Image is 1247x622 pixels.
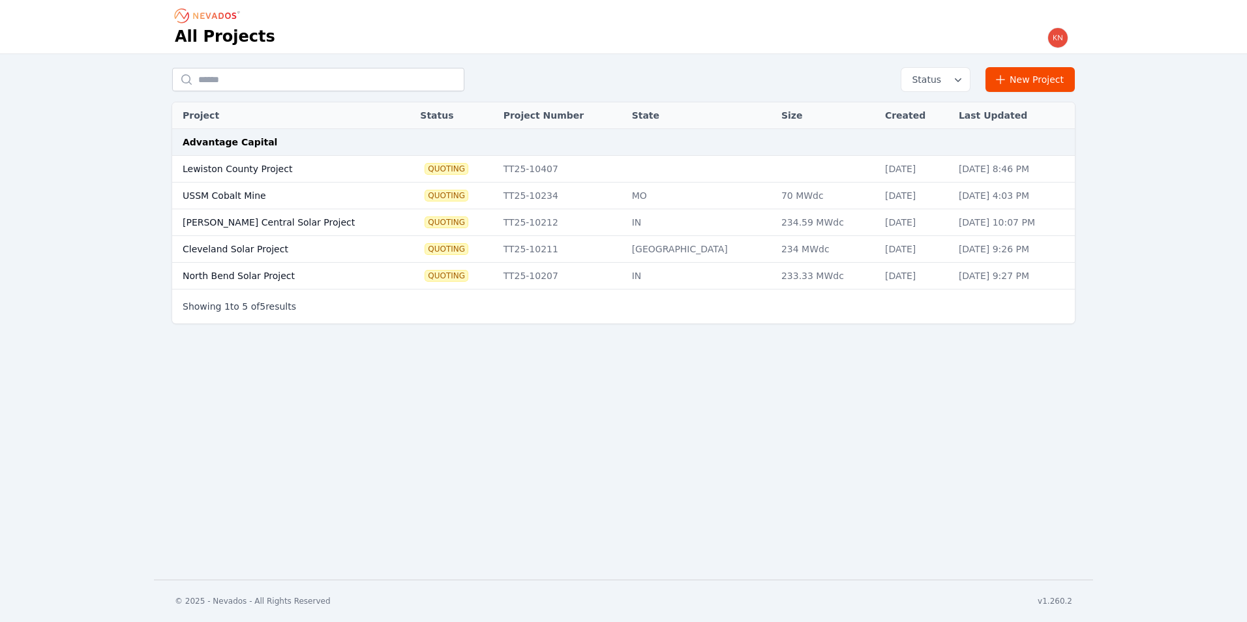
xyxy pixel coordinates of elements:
[1038,596,1072,606] div: v1.260.2
[183,300,296,313] p: Showing to of results
[172,156,1075,183] tr: Lewiston County ProjectQuotingTT25-10407[DATE][DATE] 8:46 PM
[172,102,396,129] th: Project
[952,102,1075,129] th: Last Updated
[879,183,952,209] td: [DATE]
[775,209,879,236] td: 234.59 MWdc
[952,209,1075,236] td: [DATE] 10:07 PM
[625,209,775,236] td: IN
[497,236,625,263] td: TT25-10211
[625,102,775,129] th: State
[224,301,230,312] span: 1
[175,5,244,26] nav: Breadcrumb
[625,183,775,209] td: MO
[625,263,775,289] td: IN
[879,156,952,183] td: [DATE]
[425,217,468,228] span: Quoting
[172,263,1075,289] tr: North Bend Solar ProjectQuotingTT25-10207IN233.33 MWdc[DATE][DATE] 9:27 PM
[952,263,1075,289] td: [DATE] 9:27 PM
[952,236,1075,263] td: [DATE] 9:26 PM
[172,209,396,236] td: [PERSON_NAME] Central Solar Project
[172,236,396,263] td: Cleveland Solar Project
[172,263,396,289] td: North Bend Solar Project
[172,156,396,183] td: Lewiston County Project
[497,183,625,209] td: TT25-10234
[172,183,1075,209] tr: USSM Cobalt MineQuotingTT25-10234MO70 MWdc[DATE][DATE] 4:03 PM
[497,263,625,289] td: TT25-10207
[172,183,396,209] td: USSM Cobalt Mine
[497,209,625,236] td: TT25-10212
[175,26,275,47] h1: All Projects
[413,102,496,129] th: Status
[952,156,1075,183] td: [DATE] 8:46 PM
[242,301,248,312] span: 5
[985,67,1075,92] a: New Project
[775,263,879,289] td: 233.33 MWdc
[625,236,775,263] td: [GEOGRAPHIC_DATA]
[175,596,331,606] div: © 2025 - Nevados - All Rights Reserved
[775,183,879,209] td: 70 MWdc
[172,129,1075,156] td: Advantage Capital
[425,271,468,281] span: Quoting
[879,209,952,236] td: [DATE]
[172,236,1075,263] tr: Cleveland Solar ProjectQuotingTT25-10211[GEOGRAPHIC_DATA]234 MWdc[DATE][DATE] 9:26 PM
[497,102,625,129] th: Project Number
[497,156,625,183] td: TT25-10407
[172,209,1075,236] tr: [PERSON_NAME] Central Solar ProjectQuotingTT25-10212IN234.59 MWdc[DATE][DATE] 10:07 PM
[1047,27,1068,48] img: knath@advantagerenew.com
[901,68,970,91] button: Status
[775,102,879,129] th: Size
[952,183,1075,209] td: [DATE] 4:03 PM
[879,102,952,129] th: Created
[425,190,468,201] span: Quoting
[260,301,265,312] span: 5
[907,73,941,86] span: Status
[425,244,468,254] span: Quoting
[879,236,952,263] td: [DATE]
[425,164,468,174] span: Quoting
[775,236,879,263] td: 234 MWdc
[879,263,952,289] td: [DATE]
